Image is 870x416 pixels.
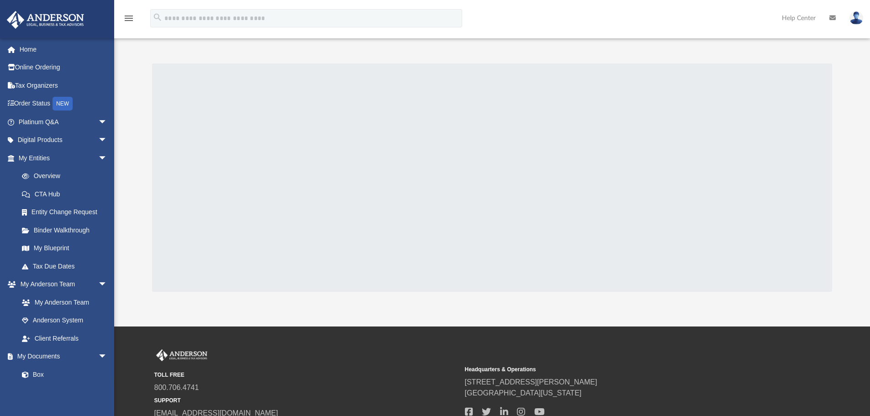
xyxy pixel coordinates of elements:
[13,221,121,239] a: Binder Walkthrough
[13,329,116,348] a: Client Referrals
[13,365,112,384] a: Box
[13,203,121,221] a: Entity Change Request
[13,239,116,258] a: My Blueprint
[13,257,121,275] a: Tax Due Dates
[123,17,134,24] a: menu
[13,293,112,311] a: My Anderson Team
[6,76,121,95] a: Tax Organizers
[465,378,597,386] a: [STREET_ADDRESS][PERSON_NAME]
[154,396,459,405] small: SUPPORT
[465,365,769,374] small: Headquarters & Operations
[6,113,121,131] a: Platinum Q&Aarrow_drop_down
[98,131,116,150] span: arrow_drop_down
[154,371,459,379] small: TOLL FREE
[849,11,863,25] img: User Pic
[154,384,199,391] a: 800.706.4741
[13,185,121,203] a: CTA Hub
[6,275,116,294] a: My Anderson Teamarrow_drop_down
[6,58,121,77] a: Online Ordering
[123,13,134,24] i: menu
[53,97,73,111] div: NEW
[154,349,209,361] img: Anderson Advisors Platinum Portal
[6,131,121,149] a: Digital Productsarrow_drop_down
[98,348,116,366] span: arrow_drop_down
[13,311,116,330] a: Anderson System
[6,149,121,167] a: My Entitiesarrow_drop_down
[6,348,116,366] a: My Documentsarrow_drop_down
[153,12,163,22] i: search
[13,384,116,402] a: Meeting Minutes
[13,167,121,185] a: Overview
[6,95,121,113] a: Order StatusNEW
[98,149,116,168] span: arrow_drop_down
[98,275,116,294] span: arrow_drop_down
[465,389,582,397] a: [GEOGRAPHIC_DATA][US_STATE]
[98,113,116,132] span: arrow_drop_down
[6,40,121,58] a: Home
[4,11,87,29] img: Anderson Advisors Platinum Portal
